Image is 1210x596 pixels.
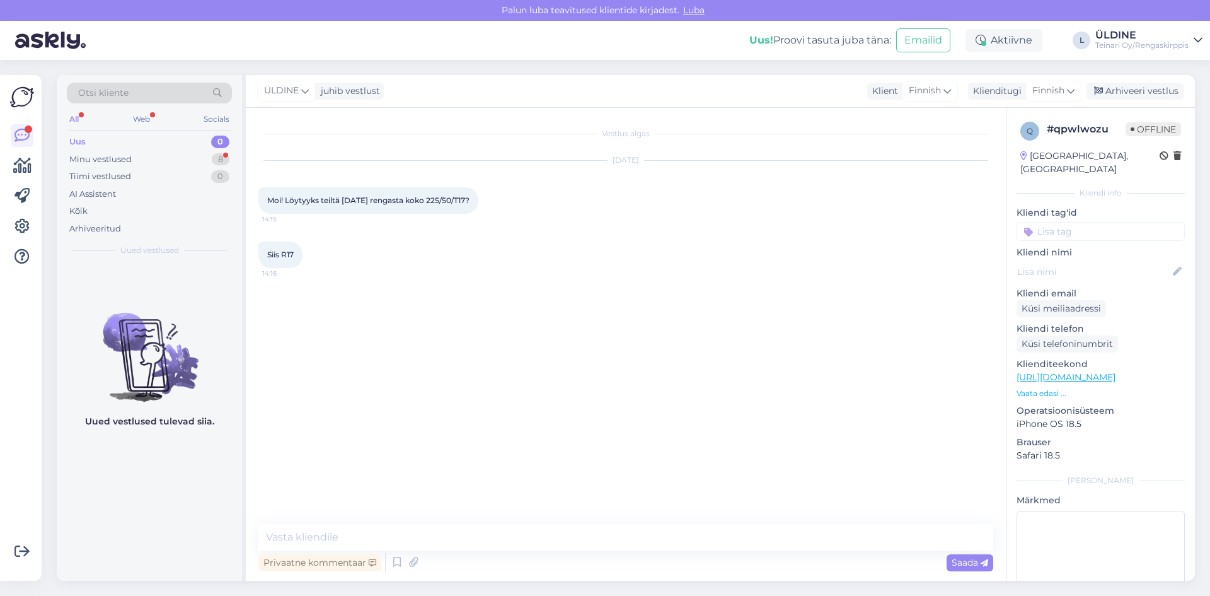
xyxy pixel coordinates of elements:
[1017,187,1185,199] div: Kliendi info
[264,84,299,98] span: ÜLDINE
[1017,404,1185,418] p: Operatsioonisüsteem
[1073,32,1090,49] div: L
[1020,149,1160,176] div: [GEOGRAPHIC_DATA], [GEOGRAPHIC_DATA]
[1017,449,1185,462] p: Safari 18.5
[1017,322,1185,336] p: Kliendi telefon
[1017,475,1185,486] div: [PERSON_NAME]
[1126,122,1181,136] span: Offline
[316,85,380,98] div: juhib vestlust
[267,250,294,259] span: Siis R17
[1017,336,1118,353] div: Küsi telefoninumbrit
[1017,206,1185,219] p: Kliendi tag'id
[1086,83,1184,100] div: Arhiveeri vestlus
[1017,371,1115,383] a: [URL][DOMAIN_NAME]
[1017,246,1185,259] p: Kliendi nimi
[749,34,773,46] b: Uus!
[69,136,86,148] div: Uus
[262,214,309,224] span: 14:15
[258,128,993,139] div: Vestlus algas
[1095,30,1202,50] a: ÜLDINETeinari Oy/Rengaskirppis
[1017,358,1185,371] p: Klienditeekond
[69,223,121,235] div: Arhiveeritud
[130,111,153,127] div: Web
[1095,30,1189,40] div: ÜLDINE
[1032,84,1064,98] span: Finnish
[78,86,129,100] span: Otsi kliente
[965,29,1042,52] div: Aktiivne
[67,111,81,127] div: All
[1027,126,1033,136] span: q
[258,554,381,571] div: Privaatne kommentaar
[867,85,898,98] div: Klient
[211,136,229,148] div: 0
[952,557,988,568] span: Saada
[201,111,232,127] div: Socials
[212,153,229,166] div: 8
[1095,40,1189,50] div: Teinari Oy/Rengaskirppis
[120,245,179,256] span: Uued vestlused
[10,85,34,109] img: Askly Logo
[1017,388,1185,399] p: Vaata edasi ...
[1047,122,1126,137] div: # qpwlwozu
[909,84,941,98] span: Finnish
[211,170,229,183] div: 0
[679,4,708,16] span: Luba
[896,28,950,52] button: Emailid
[69,205,88,218] div: Kõik
[968,85,1022,98] div: Klienditugi
[85,415,214,428] p: Uued vestlused tulevad siia.
[1017,418,1185,431] p: iPhone OS 18.5
[57,290,242,404] img: No chats
[1017,300,1106,317] div: Küsi meiliaadressi
[1017,222,1185,241] input: Lisa tag
[267,196,470,205] span: Moi! Löytyyks teiltä [DATE] rengasta koko 225/50/T17?
[1017,494,1185,507] p: Märkmed
[1017,265,1170,279] input: Lisa nimi
[258,155,993,166] div: [DATE]
[1017,287,1185,300] p: Kliendi email
[69,170,131,183] div: Tiimi vestlused
[262,269,309,278] span: 14:16
[69,153,132,166] div: Minu vestlused
[749,33,891,48] div: Proovi tasuta juba täna:
[1017,436,1185,449] p: Brauser
[69,188,116,201] div: AI Assistent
